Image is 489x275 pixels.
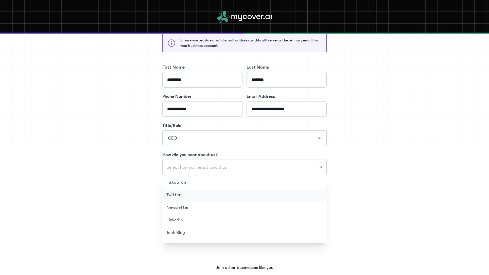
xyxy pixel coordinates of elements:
[162,130,327,146] button: CEO
[162,226,327,239] button: Tech Blog
[162,93,192,100] label: Phone Number
[247,93,275,100] label: Email Address
[164,135,181,142] span: CEO
[216,264,273,271] p: Join other businesses like you
[162,189,327,201] button: Twitter
[162,214,327,226] button: Linkedin
[162,176,327,189] button: Instagram
[162,201,327,214] button: Newsletter
[247,64,269,71] label: Last Name
[162,122,181,129] label: Title/Role
[162,239,327,252] button: Events
[162,64,185,71] label: First Name
[162,160,327,175] button: Select how you heard about us
[180,38,322,49] p: Ensure you provide a valid email address as this will serve as the primary email for your busines...
[162,151,218,158] label: How did you hear about us?
[163,165,231,170] span: Select how you heard about us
